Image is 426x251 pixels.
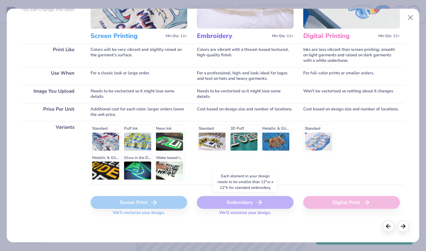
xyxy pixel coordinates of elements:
[197,196,294,209] div: Embroidery
[91,103,187,121] div: Additional cost for each color; larger orders lower the unit price.
[197,85,294,103] div: Needs to be vectorized so it might lose some details
[91,85,187,103] div: Needs to be vectorized so it might lose some details
[303,67,400,85] div: For full-color prints or smaller orders.
[21,67,81,85] div: Use When
[197,103,294,121] div: Cost based on design size and number of locations.
[378,34,400,38] span: Min Qty: 12+
[303,85,400,103] div: Won't be vectorized so nothing about it changes
[213,172,277,192] div: Each element in your design needs to be smaller than 12"w x 12"h for standard embroidery.
[110,210,167,219] span: We'll vectorize your design.
[217,210,274,219] span: We'll vectorize your design.
[197,32,269,40] h3: Embroidery
[303,103,400,121] div: Cost based on design size and number of locations.
[272,34,294,38] span: Min Qty: 12+
[91,32,163,40] h3: Screen Printing
[166,34,187,38] span: Min Qty: 12+
[404,12,417,24] button: Close
[21,43,81,67] div: Print Like
[303,43,400,67] div: Inks are less vibrant than screen printing; smooth on light garments and raised on dark garments ...
[21,121,81,185] div: Variants
[21,103,81,121] div: Price Per Unit
[21,7,81,12] p: You can change this later.
[303,32,376,40] h3: Digital Printing
[197,67,294,85] div: For a professional, high-end look; ideal for logos and text on hats and heavy garments.
[91,67,187,85] div: For a classic look or large order.
[303,196,400,209] div: Digital Print
[21,85,81,103] div: Image You Upload
[91,43,187,67] div: Colors will be very vibrant and slightly raised on the garment's surface.
[197,43,294,67] div: Colors are vibrant with a thread-based textured, high-quality finish.
[91,196,187,209] div: Screen Print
